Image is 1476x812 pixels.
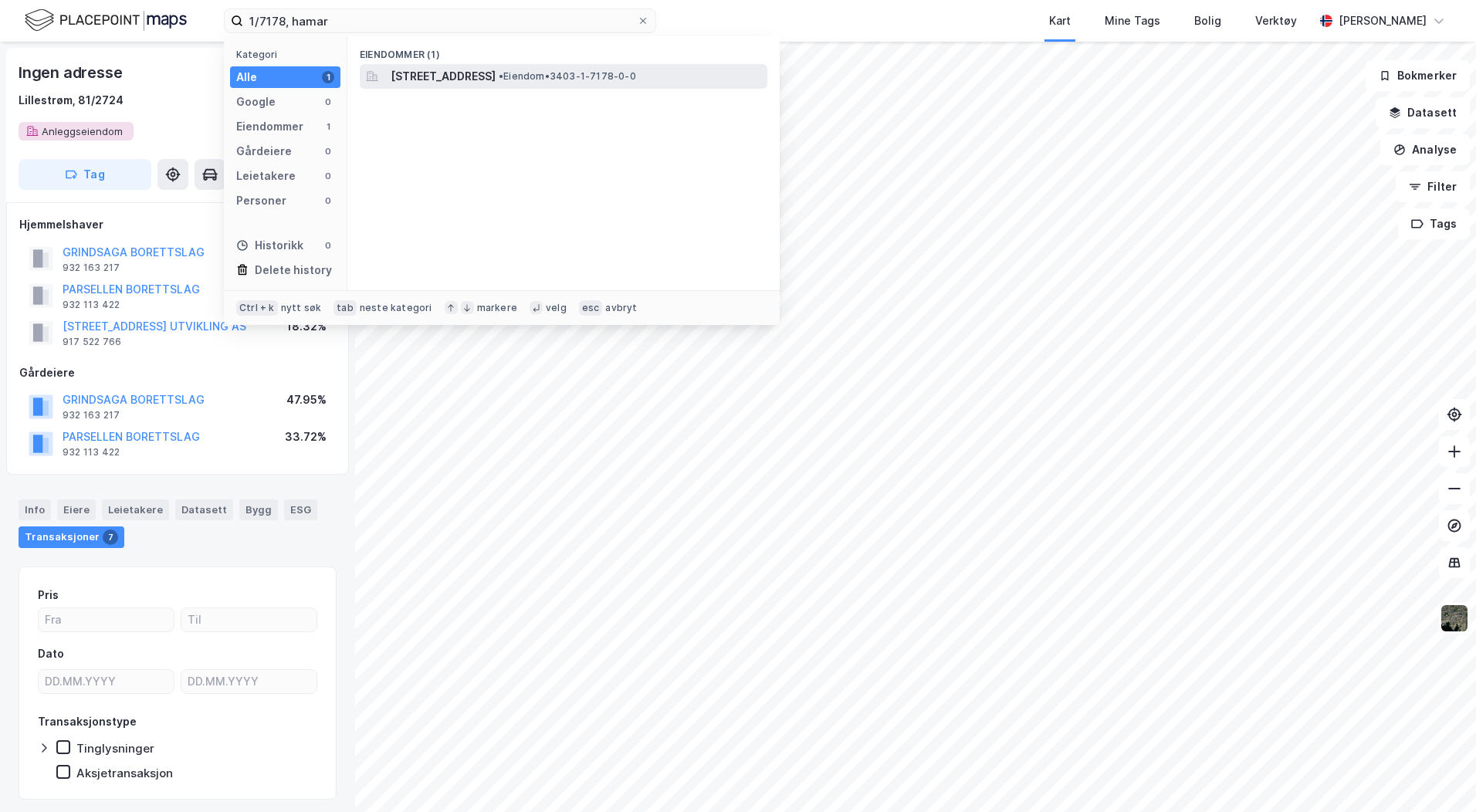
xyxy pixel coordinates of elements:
div: Bygg [239,499,278,519]
div: velg [546,302,567,314]
div: neste kategori [360,302,432,314]
div: Google [236,93,276,111]
div: Pris [38,586,59,604]
div: Hjemmelshaver [19,215,336,234]
div: avbryt [605,302,637,314]
div: Ctrl + k [236,300,278,316]
div: Lillestrøm, 81/2724 [19,91,124,110]
div: Tinglysninger [76,741,154,756]
div: Transaksjoner [19,526,124,548]
button: Filter [1396,171,1470,202]
div: 932 113 422 [63,299,120,311]
div: Transaksjonstype [38,712,137,731]
div: 0 [322,145,334,157]
div: 932 113 422 [63,446,120,458]
div: 1 [322,71,334,83]
div: 0 [322,170,334,182]
img: logo.f888ab2527a4732fd821a326f86c7f29.svg [25,7,187,34]
div: 0 [322,96,334,108]
div: Eiendommer [236,117,303,136]
div: Datasett [175,499,233,519]
div: nytt søk [281,302,322,314]
div: 0 [322,239,334,252]
span: Eiendom • 3403-1-7178-0-0 [499,70,636,83]
div: 917 522 766 [63,336,121,348]
input: DD.MM.YYYY [39,670,174,693]
button: Datasett [1376,97,1470,128]
div: 1 [322,120,334,133]
div: esc [579,300,603,316]
div: [PERSON_NAME] [1339,12,1427,30]
button: Analyse [1380,134,1470,165]
div: Leietakere [102,499,169,519]
input: DD.MM.YYYY [181,670,317,693]
button: Bokmerker [1366,60,1470,91]
div: Gårdeiere [236,142,292,161]
button: Tag [19,159,151,190]
div: Alle [236,68,257,86]
div: Info [19,499,51,519]
button: Tags [1398,208,1470,239]
div: Dato [38,645,64,663]
div: markere [477,302,517,314]
div: tab [333,300,357,316]
div: ESG [284,499,317,519]
div: Historikk [236,236,303,255]
div: Bolig [1194,12,1221,30]
div: 0 [322,195,334,207]
div: Kontrollprogram for chat [1399,738,1476,812]
div: Leietakere [236,167,296,185]
input: Søk på adresse, matrikkel, gårdeiere, leietakere eller personer [243,9,637,32]
input: Til [181,608,317,631]
div: Eiendommer (1) [347,36,780,64]
div: Kategori [236,49,340,60]
div: 932 163 217 [63,262,120,274]
div: 33.72% [285,428,327,446]
div: Delete history [255,261,332,279]
div: Ingen adresse [19,60,125,85]
div: Personer [236,191,286,210]
div: Mine Tags [1105,12,1160,30]
div: Aksjetransaksjon [76,766,173,780]
div: Gårdeiere [19,364,336,382]
div: Verktøy [1255,12,1297,30]
img: 9k= [1440,604,1469,633]
div: 932 163 217 [63,409,120,421]
div: 7 [103,529,118,545]
span: [STREET_ADDRESS] [391,67,496,86]
iframe: Chat Widget [1399,738,1476,812]
div: Kart [1049,12,1071,30]
div: 18.32% [286,317,327,336]
div: Eiere [57,499,96,519]
div: 47.95% [286,391,327,409]
input: Fra [39,608,174,631]
span: • [499,70,503,82]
